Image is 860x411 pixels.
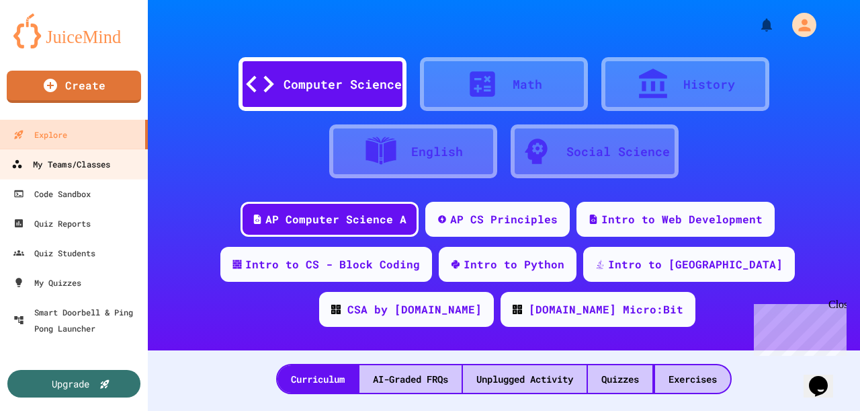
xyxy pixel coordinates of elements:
div: My Notifications [734,13,778,36]
div: Computer Science [284,75,402,94]
div: My Quizzes [13,274,81,291]
div: Intro to [GEOGRAPHIC_DATA] [608,256,783,272]
div: Intro to CS - Block Coding [245,256,420,272]
div: History [683,75,735,94]
div: Quiz Students [13,245,95,261]
div: AP CS Principles [450,211,558,227]
img: logo-orange.svg [13,13,134,48]
div: My Teams/Classes [11,156,110,173]
div: Intro to Web Development [601,211,763,227]
div: Math [513,75,542,94]
div: Code Sandbox [13,186,91,202]
div: Upgrade [52,377,89,391]
div: CSA by [DOMAIN_NAME] [347,301,482,317]
div: Intro to Python [464,256,564,272]
div: Quiz Reports [13,215,91,231]
iframe: chat widget [748,299,847,356]
div: [DOMAIN_NAME] Micro:Bit [529,301,683,317]
img: CODE_logo_RGB.png [513,305,522,314]
div: Social Science [566,143,670,161]
div: Unplugged Activity [463,365,587,393]
div: Smart Doorbell & Ping Pong Launcher [13,304,142,336]
div: My Account [778,9,820,40]
div: Quizzes [588,365,652,393]
img: CODE_logo_RGB.png [331,305,341,314]
div: Curriculum [277,365,358,393]
div: Exercises [655,365,730,393]
a: Create [7,71,141,103]
iframe: chat widget [804,357,847,398]
div: Chat with us now!Close [5,5,93,85]
div: Explore [13,126,67,143]
div: English [411,143,463,161]
div: AP Computer Science A [265,211,406,227]
div: AI-Graded FRQs [359,365,462,393]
